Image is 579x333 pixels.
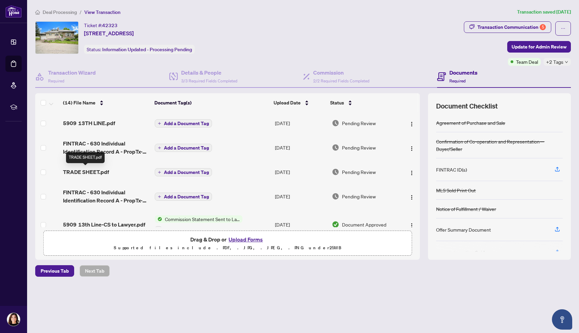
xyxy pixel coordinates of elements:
button: Logo [406,219,417,230]
span: Document Checklist [436,101,498,111]
span: Add a Document Tag [164,145,209,150]
button: Add a Document Tag [155,144,212,152]
span: View Transaction [84,9,121,15]
span: Commission Statement Sent to Lawyer [162,215,242,223]
button: Logo [406,166,417,177]
td: [DATE] [272,134,329,161]
img: IMG-N12159882_1.jpg [36,22,78,54]
th: (14) File Name [60,93,152,112]
span: Update for Admin Review [512,41,566,52]
button: Logo [406,118,417,129]
button: Logo [406,191,417,202]
div: Agreement of Purchase and Sale [436,119,505,126]
img: Logo [409,121,414,127]
span: Add a Document Tag [164,170,209,175]
span: plus [158,146,161,150]
img: Logo [409,195,414,200]
img: Document Status [332,193,339,200]
button: Add a Document Tag [155,143,212,152]
th: Status [327,93,398,112]
span: FINTRAC - 630 Individual Identification Record A - PropTx-OREA_[DATE] 15_45_57.pdf [63,139,149,156]
div: MLS Sold Print Out [436,187,476,194]
span: Pending Review [342,168,376,176]
span: +2 Tags [546,58,563,66]
span: Deal Processing [43,9,77,15]
span: FINTRAC - 630 Individual Identification Record A - PropTx-OREA_[DATE] 15_45_57.pdf [63,188,149,204]
img: Status Icon [155,215,162,223]
span: TRADE SHEET.pdf [63,168,109,176]
button: Add a Document Tag [155,168,212,176]
img: logo [5,5,22,18]
div: Ticket #: [84,21,117,29]
article: Transaction saved [DATE] [517,8,571,16]
span: Previous Tab [41,266,69,276]
span: home [35,10,40,15]
span: Required [449,78,466,83]
span: Document Approved [342,221,386,228]
span: Add a Document Tag [164,194,209,199]
td: [DATE] [272,183,329,210]
button: Previous Tab [35,265,74,277]
span: (14) File Name [63,99,95,106]
span: [STREET_ADDRESS] [84,29,134,37]
span: plus [158,195,161,198]
td: [DATE] [272,161,329,183]
button: Upload Forms [227,235,265,244]
div: FINTRAC ID(s) [436,166,467,173]
span: 3/3 Required Fields Completed [181,78,237,83]
td: [DATE] [272,112,329,134]
img: Logo [409,146,414,151]
span: Pending Review [342,144,376,151]
button: Status IconCommission Statement Sent to Lawyer [155,215,242,234]
img: Document Status [332,144,339,151]
button: Next Tab [80,265,110,277]
span: Drag & Drop or [190,235,265,244]
span: Add a Document Tag [164,121,209,126]
img: Document Status [332,119,339,127]
span: Required [48,78,64,83]
div: 5 [540,24,546,30]
span: Team Deal [516,58,538,65]
button: Transaction Communication5 [464,21,551,33]
th: Document Tag(s) [152,93,271,112]
button: Open asap [552,309,572,330]
div: Status: [84,45,195,54]
li: / [80,8,82,16]
span: Status [330,99,344,106]
img: Document Status [332,168,339,176]
img: Document Status [332,221,339,228]
span: Information Updated - Processing Pending [102,46,192,53]
div: Notice of Fulfillment / Waiver [436,205,496,213]
div: Offer Summary Document [436,226,491,233]
span: Pending Review [342,193,376,200]
th: Upload Date [271,93,327,112]
p: Supported files include .PDF, .JPG, .JPEG, .PNG under 25 MB [48,244,407,252]
span: Upload Date [274,99,301,106]
td: [DATE] [272,210,329,239]
button: Add a Document Tag [155,119,212,128]
span: Pending Review [342,119,376,127]
img: Logo [409,223,414,228]
h4: Details & People [181,68,237,77]
div: Transaction Communication [477,22,546,33]
span: down [565,60,568,64]
div: TRADE SHEET.pdf [66,152,105,163]
button: Add a Document Tag [155,193,212,201]
button: Update for Admin Review [507,41,571,53]
span: 42323 [102,22,117,28]
span: plus [158,171,161,174]
span: Drag & Drop orUpload FormsSupported files include .PDF, .JPG, .JPEG, .PNG under25MB [44,231,411,256]
h4: Commission [313,68,369,77]
img: Profile Icon [7,313,20,326]
img: Logo [409,170,414,176]
button: Add a Document Tag [155,119,212,128]
span: 5909 13TH LINE.pdf [63,119,115,127]
div: Confirmation of Co-operation and Representation—Buyer/Seller [436,138,563,153]
span: ellipsis [561,26,565,31]
button: Logo [406,142,417,153]
h4: Documents [449,68,477,77]
button: Add a Document Tag [155,192,212,201]
h4: Transaction Wizard [48,68,96,77]
span: plus [158,122,161,125]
